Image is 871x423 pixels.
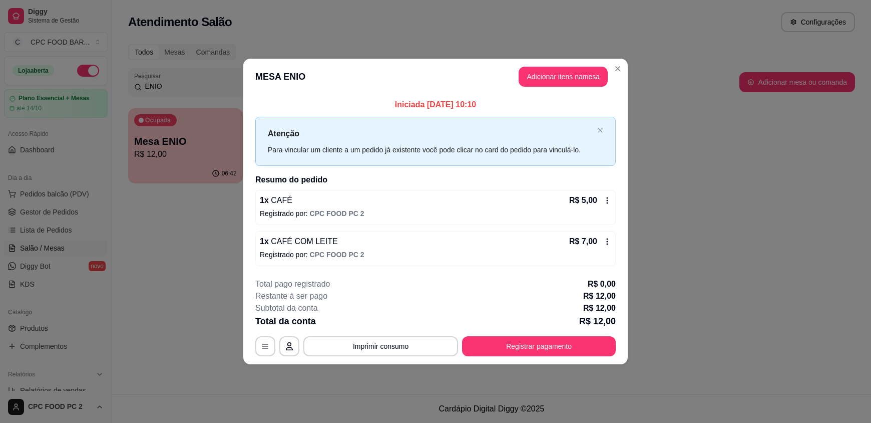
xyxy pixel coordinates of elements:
[569,236,597,248] p: R$ 7,00
[255,314,316,328] p: Total da conta
[583,302,616,314] p: R$ 12,00
[597,127,603,134] button: close
[255,278,330,290] p: Total pago registrado
[462,336,616,356] button: Registrar pagamento
[588,278,616,290] p: R$ 0,00
[255,302,318,314] p: Subtotal da conta
[268,127,593,140] p: Atenção
[255,174,616,186] h2: Resumo do pedido
[260,194,292,206] p: 1 x
[260,208,611,219] p: Registrado por:
[269,196,292,204] span: CAFÉ
[569,194,597,206] p: R$ 5,00
[310,209,364,218] span: CPC FOOD PC 2
[519,67,608,87] button: Adicionar itens namesa
[610,61,626,77] button: Close
[583,290,616,302] p: R$ 12,00
[255,290,327,302] p: Restante à ser pago
[243,59,628,95] header: MESA ENIO
[269,237,338,246] span: CAFÉ COM LEITE
[255,99,616,111] p: Iniciada [DATE] 10:10
[597,127,603,133] span: close
[260,250,611,260] p: Registrado por:
[303,336,458,356] button: Imprimir consumo
[268,144,593,155] div: Para vincular um cliente a um pedido já existente você pode clicar no card do pedido para vinculá...
[579,314,616,328] p: R$ 12,00
[260,236,338,248] p: 1 x
[310,251,364,259] span: CPC FOOD PC 2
